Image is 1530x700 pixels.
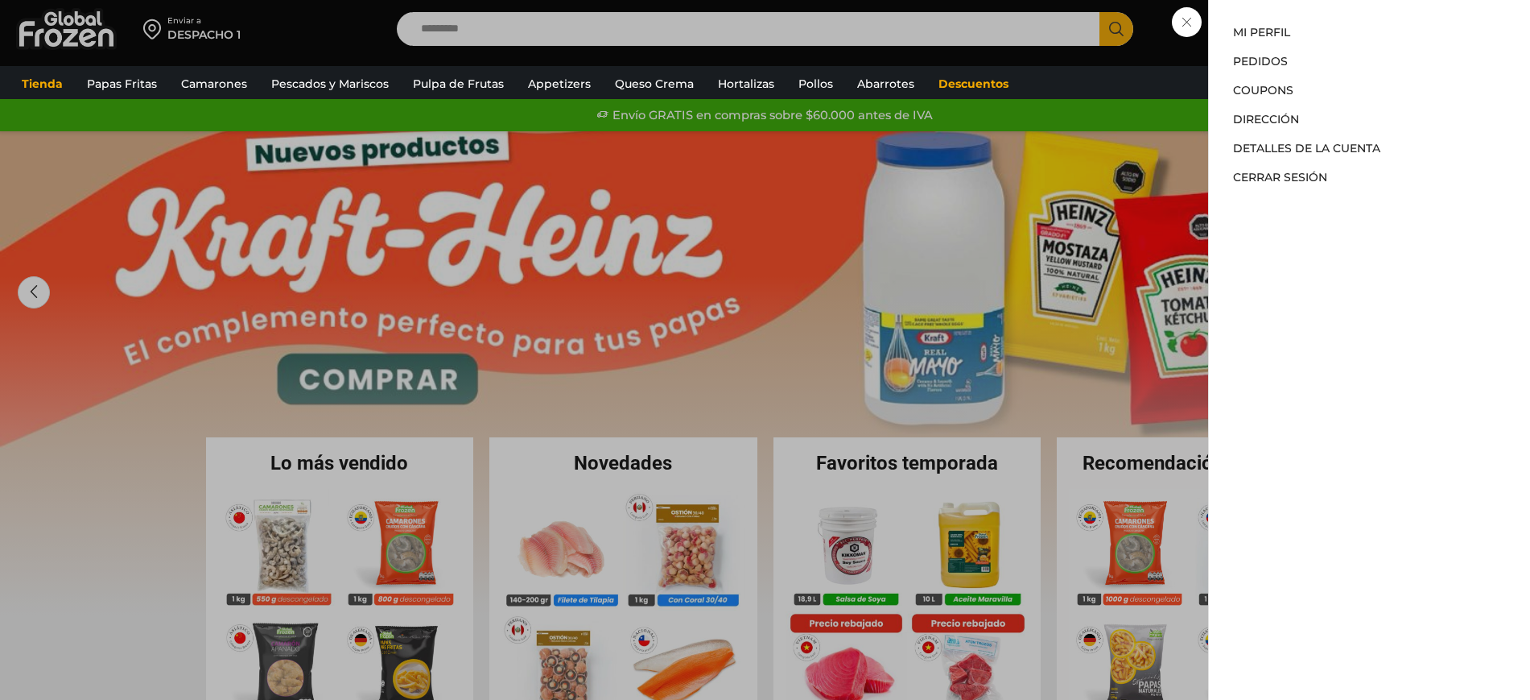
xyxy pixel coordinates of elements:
[790,68,841,99] a: Pollos
[710,68,782,99] a: Hortalizas
[607,68,702,99] a: Queso Crema
[1233,25,1290,39] a: Mi perfil
[79,68,165,99] a: Papas Fritas
[14,68,71,99] a: Tienda
[1233,141,1380,155] a: Detalles de la cuenta
[405,68,512,99] a: Pulpa de Frutas
[263,68,397,99] a: Pescados y Mariscos
[930,68,1017,99] a: Descuentos
[1233,83,1293,97] a: Coupons
[173,68,255,99] a: Camarones
[520,68,599,99] a: Appetizers
[1233,170,1327,184] a: Cerrar sesión
[849,68,922,99] a: Abarrotes
[1233,112,1299,126] a: Dirección
[1233,54,1288,68] a: Pedidos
